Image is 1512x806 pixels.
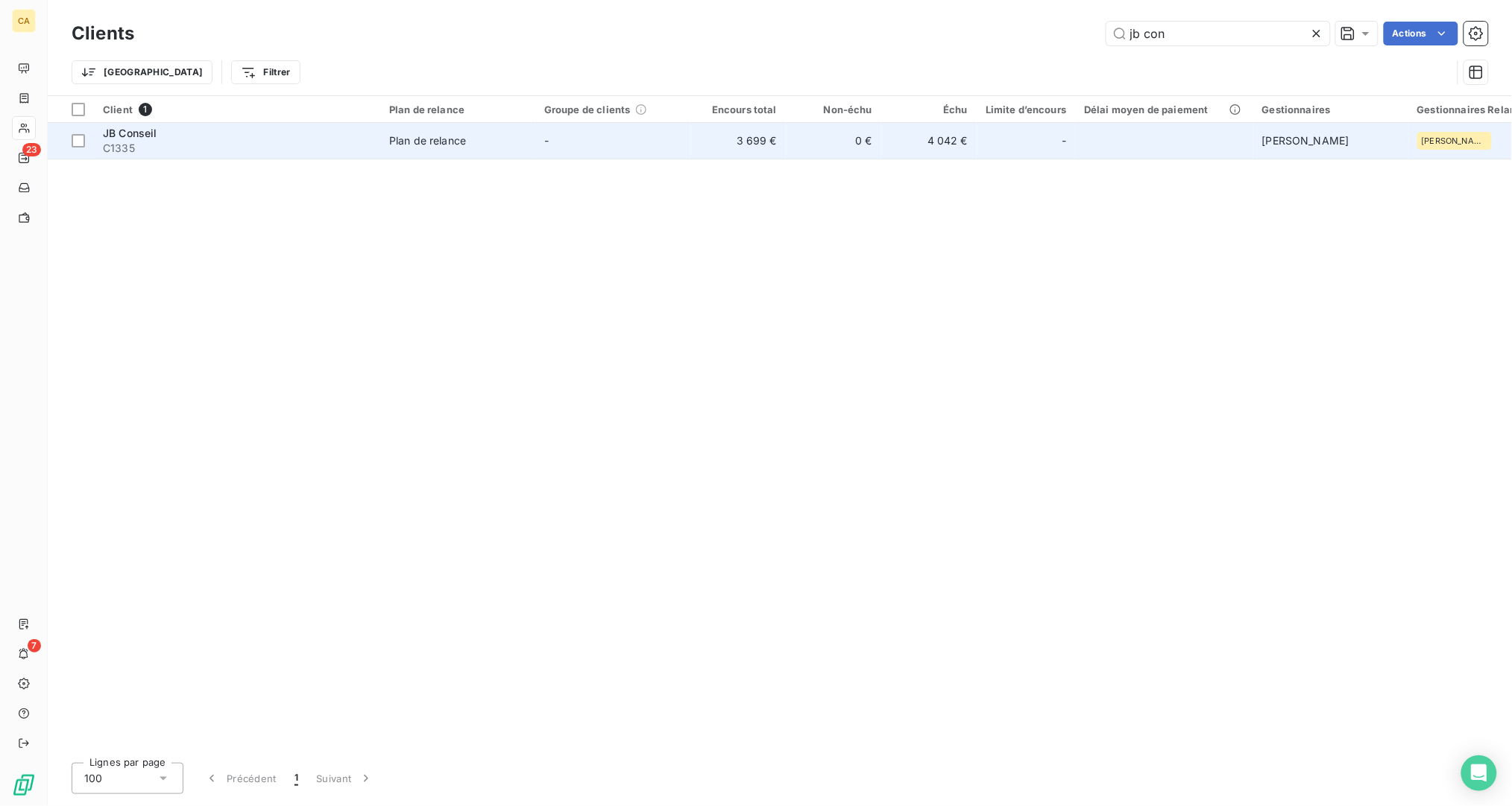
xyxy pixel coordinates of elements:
div: Limite d’encours [986,104,1066,115]
span: JB Conseil [103,127,157,139]
span: [PERSON_NAME] [1262,134,1349,147]
img: Logo LeanPay [12,773,36,797]
span: - [1062,133,1066,148]
td: 4 042 € [881,123,977,159]
td: 0 € [786,123,881,159]
button: Précédent [195,763,286,794]
span: - [544,134,549,147]
span: Client [103,104,133,115]
button: [GEOGRAPHIC_DATA] [72,60,212,84]
div: Gestionnaires [1262,104,1399,115]
h3: Clients [72,20,134,47]
button: Filtrer [231,60,300,84]
input: Rechercher [1106,22,1330,45]
span: 23 [22,143,41,156]
div: Plan de relance [389,104,526,115]
span: 100 [84,771,102,786]
button: Suivant [307,763,382,794]
span: 7 [28,639,41,653]
div: Plan de relance [389,133,466,148]
span: 1 [139,103,152,116]
td: 3 699 € [690,123,786,159]
div: Échu [890,104,968,115]
span: C1335 [103,141,371,156]
span: [PERSON_NAME] [1422,136,1487,145]
div: Open Intercom Messenger [1461,755,1497,791]
div: Délai moyen de paiement [1084,104,1244,115]
div: CA [12,9,36,33]
button: Actions [1384,22,1458,45]
span: Groupe de clients [544,104,631,115]
button: 1 [286,763,307,794]
div: Encours total [699,104,777,115]
div: Non-échu [795,104,872,115]
span: 1 [294,771,298,786]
